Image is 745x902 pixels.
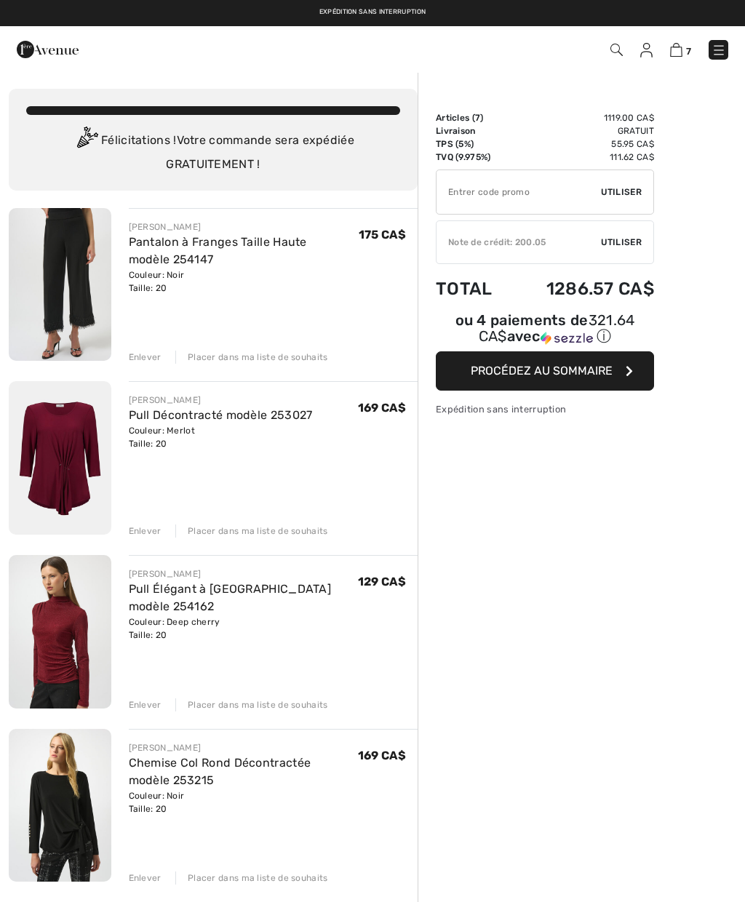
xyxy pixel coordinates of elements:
[175,871,328,885] div: Placer dans ma liste de souhaits
[436,314,654,351] div: ou 4 paiements de321.64 CA$avecSezzle Cliquez pour en savoir plus sur Sezzle
[129,220,359,234] div: [PERSON_NAME]
[358,749,406,762] span: 169 CA$
[437,170,601,214] input: Code promo
[640,43,653,57] img: Mes infos
[175,351,328,364] div: Placer dans ma liste de souhaits
[436,314,654,346] div: ou 4 paiements de avec
[129,582,332,613] a: Pull Élégant à [GEOGRAPHIC_DATA] modèle 254162
[511,111,654,124] td: 1119.00 CA$
[129,424,313,450] div: Couleur: Merlot Taille: 20
[358,401,406,415] span: 169 CA$
[129,789,358,815] div: Couleur: Noir Taille: 20
[129,394,313,407] div: [PERSON_NAME]
[475,113,480,123] span: 7
[175,524,328,538] div: Placer dans ma liste de souhaits
[511,264,654,314] td: 1286.57 CA$
[610,44,623,56] img: Recherche
[712,43,726,57] img: Menu
[436,111,511,124] td: Articles ( )
[686,46,691,57] span: 7
[129,268,359,295] div: Couleur: Noir Taille: 20
[601,185,642,199] span: Utiliser
[436,151,511,164] td: TVQ (9.975%)
[471,364,613,378] span: Procédez au sommaire
[436,137,511,151] td: TPS (5%)
[129,235,307,266] a: Pantalon à Franges Taille Haute modèle 254147
[436,124,511,137] td: Livraison
[129,524,162,538] div: Enlever
[479,311,635,345] span: 321.64 CA$
[17,41,79,55] a: 1ère Avenue
[511,124,654,137] td: Gratuit
[129,698,162,711] div: Enlever
[358,575,406,588] span: 129 CA$
[670,41,691,58] a: 7
[129,408,313,422] a: Pull Décontracté modèle 253027
[175,698,328,711] div: Placer dans ma liste de souhaits
[436,402,654,416] div: Expédition sans interruption
[9,555,111,708] img: Pull Élégant à Col Montant modèle 254162
[9,729,111,882] img: Chemise Col Rond Décontractée modèle 253215
[17,35,79,64] img: 1ère Avenue
[129,351,162,364] div: Enlever
[129,567,358,580] div: [PERSON_NAME]
[437,236,601,249] div: Note de crédit: 200.05
[129,615,358,642] div: Couleur: Deep cherry Taille: 20
[436,264,511,314] td: Total
[670,43,682,57] img: Panier d'achat
[436,351,654,391] button: Procédez au sommaire
[511,137,654,151] td: 55.95 CA$
[511,151,654,164] td: 111.62 CA$
[72,127,101,156] img: Congratulation2.svg
[359,228,406,242] span: 175 CA$
[9,381,111,535] img: Pull Décontracté modèle 253027
[129,741,358,754] div: [PERSON_NAME]
[26,127,400,173] div: Félicitations ! Votre commande sera expédiée GRATUITEMENT !
[601,236,642,249] span: Utiliser
[129,871,162,885] div: Enlever
[9,208,111,361] img: Pantalon à Franges Taille Haute modèle 254147
[129,756,311,787] a: Chemise Col Rond Décontractée modèle 253215
[541,332,593,345] img: Sezzle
